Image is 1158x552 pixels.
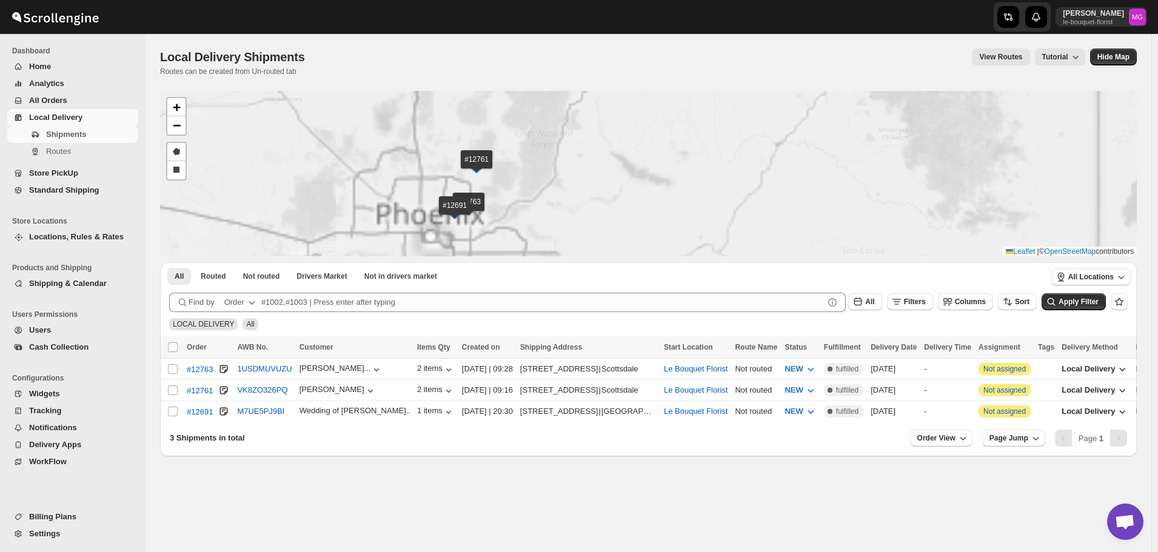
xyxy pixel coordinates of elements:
[865,298,874,306] span: All
[983,386,1026,394] button: Not assigned
[7,228,138,245] button: Locations, Rules & Rates
[785,364,803,373] span: NEW
[7,143,138,160] button: Routes
[7,402,138,419] button: Tracking
[7,385,138,402] button: Widgets
[520,384,598,396] div: [STREET_ADDRESS]
[836,385,858,395] span: fulfilled
[664,343,713,351] span: Start Location
[7,322,138,339] button: Users
[777,359,823,379] button: NEW
[187,386,213,395] div: #12761
[1062,407,1115,416] span: Local Delivery
[29,325,51,334] span: Users
[300,364,371,373] div: [PERSON_NAME]...
[7,453,138,470] button: WorkFlow
[1132,13,1143,21] text: MG
[785,343,807,351] span: Status
[7,436,138,453] button: Delivery Apps
[979,343,1020,351] span: Assignment
[237,343,268,351] span: AWB No.
[904,298,926,306] span: Filters
[417,343,450,351] span: Items Qty
[187,405,213,417] button: #12691
[664,385,728,394] button: Le Bouquet Florist
[217,293,265,312] button: Order
[1107,504,1143,540] div: Open chat
[167,161,186,179] a: Draw a rectangle
[983,365,1026,373] button: Not assigned
[246,320,254,328] span: All
[777,381,823,400] button: NEW
[7,339,138,356] button: Cash Collection
[871,363,917,375] div: [DATE]
[29,185,99,195] span: Standard Shipping
[848,293,882,310] button: All
[446,206,464,219] img: Marker
[1054,359,1136,379] button: Local Delivery
[520,343,582,351] span: Shipping Address
[12,373,139,383] span: Configurations
[29,79,64,88] span: Analytics
[1062,343,1118,351] span: Delivery Method
[1006,247,1035,256] a: Leaflet
[1003,247,1137,257] div: © contributors
[1051,268,1131,285] button: All Locations
[735,343,777,351] span: Route Name
[1062,385,1115,394] span: Local Delivery
[1129,8,1146,25] span: Melody Gluth
[1038,343,1054,351] span: Tags
[955,298,986,306] span: Columns
[29,406,61,415] span: Tracking
[187,407,213,416] div: #12691
[735,405,777,417] div: Not routed
[243,271,280,281] span: Not routed
[12,46,139,56] span: Dashboard
[237,407,284,416] button: M7UE5PJ9BI
[1042,293,1106,310] button: Apply Filter
[1063,8,1124,18] p: [PERSON_NAME]
[917,433,956,443] span: Order View
[12,310,139,319] span: Users Permissions
[462,384,513,396] div: [DATE] | 09:16
[520,405,598,417] div: [STREET_ADDRESS]
[29,168,78,178] span: Store PickUp
[910,430,972,447] button: Order View
[924,343,971,351] span: Delivery Time
[664,364,728,373] button: Le Bouquet Florist
[938,293,993,310] button: Columns
[167,268,191,285] button: All
[1055,430,1127,447] nav: Pagination
[520,405,657,417] div: |
[173,99,181,115] span: +
[7,508,138,525] button: Billing Plans
[836,364,858,374] span: fulfilled
[824,343,861,351] span: Fulfillment
[357,268,444,285] button: Un-claimable
[924,363,971,375] div: -
[175,271,184,281] span: All
[871,343,917,351] span: Delivery Date
[300,385,377,397] button: [PERSON_NAME]
[1068,272,1114,282] span: All Locations
[1090,48,1137,65] button: Map action label
[601,384,638,396] div: Scottsdale
[601,405,657,417] div: [GEOGRAPHIC_DATA]
[520,363,598,375] div: [STREET_ADDRESS]
[7,75,138,92] button: Analytics
[167,98,186,116] a: Zoom in
[983,407,1026,416] button: Not assigned
[1035,48,1085,65] button: Tutorial
[1079,434,1103,443] span: Page
[46,130,86,139] span: Shipments
[664,407,728,416] button: Le Bouquet Florist
[173,320,234,328] span: LOCAL DELIVERY
[187,365,213,374] div: #12763
[1042,53,1068,61] span: Tutorial
[364,271,437,281] span: Not in drivers market
[989,433,1028,443] span: Page Jump
[7,126,138,143] button: Shipments
[601,363,638,375] div: Scottsdale
[1045,247,1096,256] a: OpenStreetMap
